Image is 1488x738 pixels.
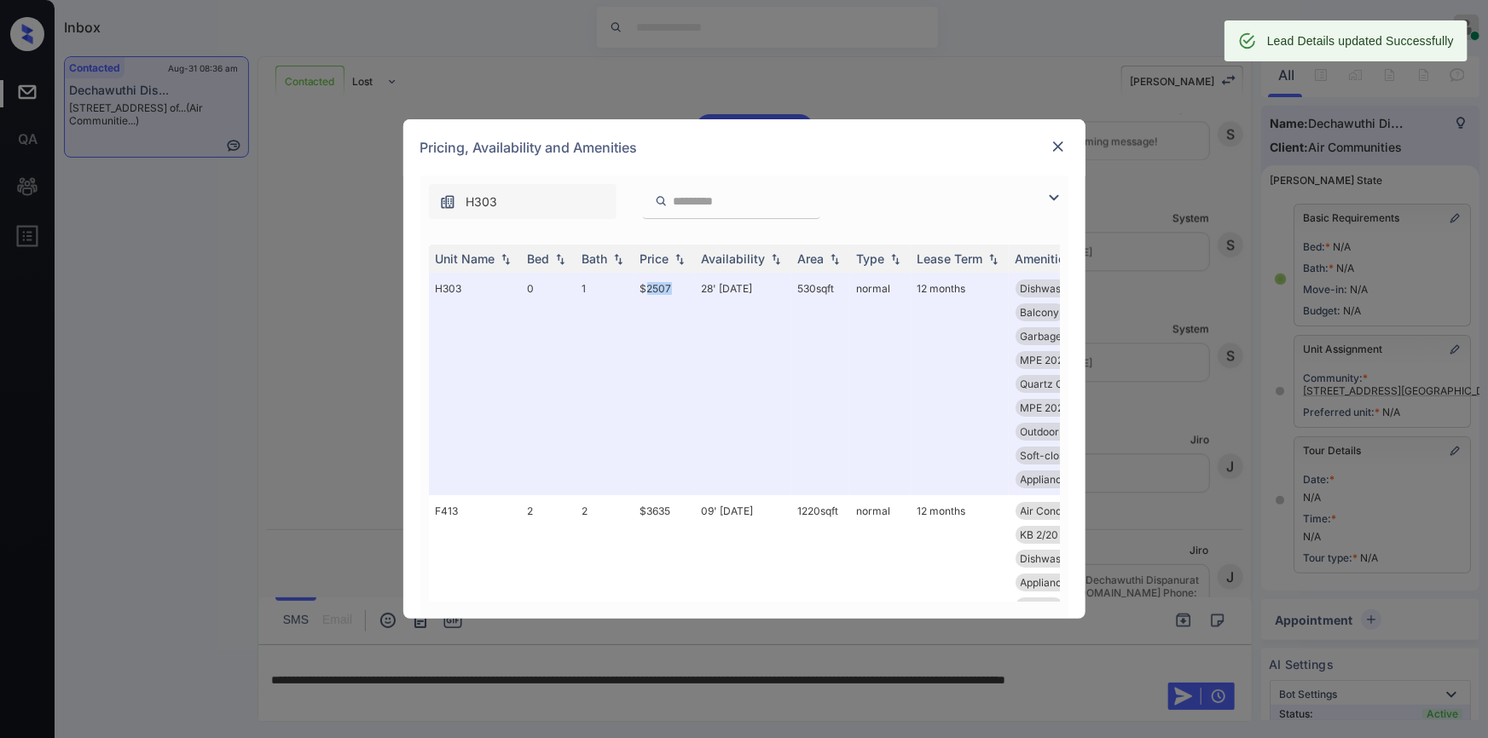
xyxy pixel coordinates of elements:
img: sorting [767,253,785,265]
div: Pricing, Availability and Amenities [403,119,1086,176]
span: Quartz Counters [1021,378,1101,390]
td: 28' [DATE] [695,273,791,495]
span: Outdoor Living ... [1021,425,1102,438]
div: Bed [528,251,550,266]
span: Air Conditioner [1021,504,1093,517]
span: Dishwasher [1021,282,1078,295]
span: MPE 2024 Landsc... [1021,401,1116,414]
img: sorting [610,253,627,265]
img: icon-zuma [1044,187,1064,208]
span: KB 2/20 2007 [1021,528,1087,541]
span: Balcony [1021,306,1060,319]
img: icon-zuma [655,193,668,209]
div: Amenities [1016,251,1073,266]
span: Soft-close Cabi... [1021,449,1103,462]
td: 12 months [911,273,1009,495]
td: $2507 [634,273,695,495]
td: 1 [576,273,634,495]
span: Appliances Stai... [1021,576,1103,589]
img: icon-zuma [439,193,456,210]
img: sorting [826,253,843,265]
div: Unit Name [436,251,495,266]
td: H303 [429,273,521,495]
div: Availability [702,251,766,266]
div: Bath [582,251,608,266]
span: Dishwasher [1021,552,1078,565]
td: normal [850,273,911,495]
div: Price [640,251,669,266]
img: sorting [552,253,569,265]
td: 0 [521,273,576,495]
div: Type [857,251,885,266]
img: sorting [671,253,688,265]
img: close [1050,138,1067,155]
div: Lead Details updated Successfully [1267,26,1454,56]
td: 530 sqft [791,273,850,495]
span: Garbage disposa... [1021,330,1109,343]
img: sorting [497,253,514,265]
div: Lease Term [918,251,983,266]
span: Dry Bar [1021,600,1058,613]
span: H303 [466,193,498,211]
span: MPE 2025 Landsc... [1021,354,1115,366]
div: Area [798,251,825,266]
img: sorting [887,253,904,265]
img: sorting [985,253,1002,265]
span: Appliances Stai... [1021,473,1103,486]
